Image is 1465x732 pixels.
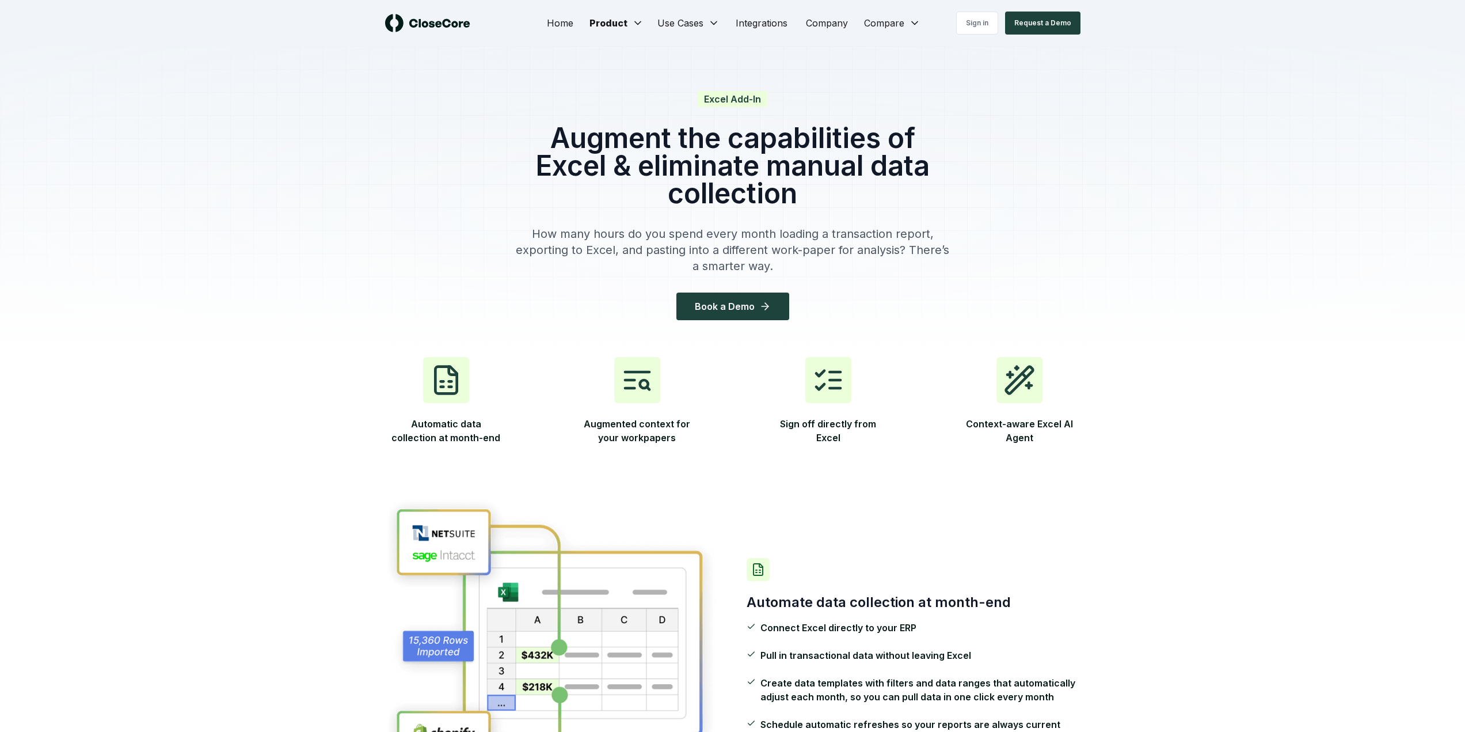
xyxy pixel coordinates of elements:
span: Connect Excel directly to your ERP [760,621,916,635]
a: Integrations [726,12,797,35]
button: Automatic data collection at month-end [360,357,532,460]
img: logo [385,14,470,32]
button: Product [583,12,650,35]
span: Excel Add-In [697,91,768,107]
span: Create data templates with filters and data ranges that automatically adjust each month, so you c... [760,676,1083,704]
button: Augmented context for your workpapers [551,357,724,460]
span: Automatic data collection at month-end [389,417,504,449]
a: Company [797,12,857,35]
h1: Augment the capabilities of Excel & eliminate manual data collection [512,124,954,207]
button: Use Cases [650,12,726,35]
span: Use Cases [657,16,703,30]
span: Schedule automatic refreshes so your reports are always current [760,718,1060,731]
span: Augmented context for your workpapers [580,417,695,449]
p: How many hours do you spend every month loading a transaction report, exporting to Excel, and pas... [512,226,954,274]
span: Sign off directly from Excel [771,417,886,449]
button: Context-aware Excel AI Agent [933,357,1106,460]
a: Home [538,12,583,35]
button: Book a Demo [676,293,789,320]
span: Context-aware Excel AI Agent [962,417,1077,449]
span: Compare [864,16,904,30]
span: Pull in transactional data without leaving Excel [760,648,971,662]
button: Request a Demo [1005,12,1080,35]
a: Sign in [956,12,998,35]
h3: Automate data collection at month-end [747,593,1083,612]
span: Product [589,16,627,30]
button: Compare [857,12,927,35]
button: Sign off directly from Excel [742,357,915,460]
